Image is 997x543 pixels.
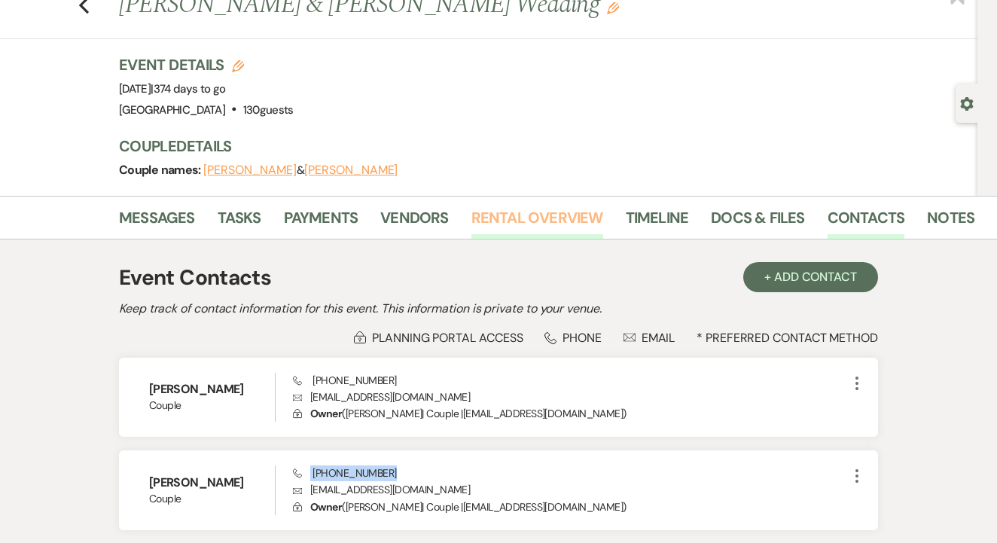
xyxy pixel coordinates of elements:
p: ( [PERSON_NAME] | Couple | [EMAIL_ADDRESS][DOMAIN_NAME] ) [293,405,848,422]
span: 130 guests [243,102,294,117]
button: [PERSON_NAME] [203,164,297,176]
span: Couple names: [119,162,203,178]
span: 374 days to go [154,81,226,96]
span: Owner [310,407,342,420]
span: [GEOGRAPHIC_DATA] [119,102,225,117]
button: Open lead details [960,96,974,110]
a: Notes [927,206,974,239]
a: Payments [284,206,358,239]
div: * Preferred Contact Method [119,330,878,346]
button: + Add Contact [743,262,878,292]
span: | [151,81,225,96]
span: [DATE] [119,81,226,96]
a: Tasks [218,206,261,239]
a: Messages [119,206,195,239]
button: Edit [607,1,619,14]
h3: Couple Details [119,136,962,157]
h1: Event Contacts [119,262,271,294]
span: Couple [149,491,275,507]
h2: Keep track of contact information for this event. This information is private to your venue. [119,300,878,318]
div: Phone [544,330,602,346]
span: & [203,163,398,178]
p: [EMAIL_ADDRESS][DOMAIN_NAME] [293,481,848,498]
p: ( [PERSON_NAME] | Couple | [EMAIL_ADDRESS][DOMAIN_NAME] ) [293,499,848,515]
span: [PHONE_NUMBER] [293,374,396,387]
button: [PERSON_NAME] [304,164,398,176]
a: Timeline [626,206,689,239]
a: Docs & Files [711,206,804,239]
a: Vendors [380,206,448,239]
a: Rental Overview [471,206,603,239]
h3: Event Details [119,54,294,75]
a: Contacts [828,206,905,239]
span: Owner [310,500,342,514]
div: Email [624,330,675,346]
h6: [PERSON_NAME] [149,381,275,398]
div: Planning Portal Access [354,330,523,346]
p: [EMAIL_ADDRESS][DOMAIN_NAME] [293,389,848,405]
span: Couple [149,398,275,413]
span: [PHONE_NUMBER] [293,466,396,480]
h6: [PERSON_NAME] [149,474,275,491]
